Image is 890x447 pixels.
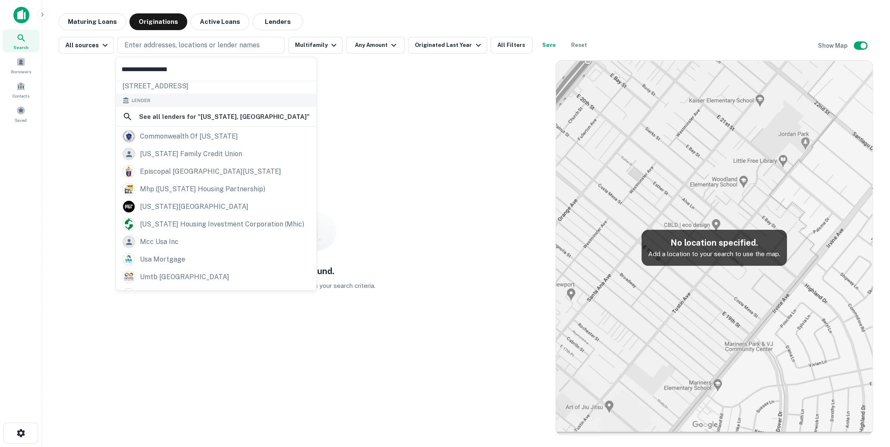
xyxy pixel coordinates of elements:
[123,271,135,283] img: picture
[649,249,781,259] p: Add a location to your search to use the map.
[140,148,243,160] div: [US_STATE] family credit union
[140,288,224,301] div: roc [GEOGRAPHIC_DATA]
[123,131,135,142] img: picture
[116,145,317,163] a: [US_STATE] family credit union
[848,380,890,420] iframe: Chat Widget
[253,13,303,30] button: Lenders
[59,13,126,30] button: Maturing Loans
[13,44,28,51] span: Search
[140,200,249,213] div: [US_STATE][GEOGRAPHIC_DATA]
[123,183,135,195] img: picture
[123,254,135,265] img: picture
[116,180,317,198] a: mhp ([US_STATE] housing partnership)
[3,30,39,52] a: Search
[116,128,317,145] a: commonwealth of [US_STATE]
[3,78,39,101] a: Contacts
[536,37,563,54] button: Save your search to get updates of matches that match your search criteria.
[116,198,317,216] a: [US_STATE][GEOGRAPHIC_DATA]
[556,61,873,435] img: map-placeholder.webp
[59,37,114,54] button: All sources
[346,37,405,54] button: Any Amount
[140,271,230,283] div: umtb [GEOGRAPHIC_DATA]
[116,251,317,268] a: usa mortgage
[140,165,282,178] div: episcopal [GEOGRAPHIC_DATA][US_STATE]
[649,236,781,249] h5: No location specified.
[140,236,179,248] div: mcc usa inc
[288,37,343,54] button: Multifamily
[140,130,238,143] div: commonwealth of [US_STATE]
[65,40,110,50] div: All sources
[3,54,39,77] a: Borrowers
[123,289,135,301] img: picture
[191,13,249,30] button: Active Loans
[124,40,260,50] p: Enter addresses, locations or lender names
[415,40,483,50] div: Originated Last Year
[491,37,533,54] button: All Filters
[140,218,305,231] div: [US_STATE] housing investment corporation (mhic)
[117,37,285,54] button: Enter addresses, locations or lender names
[140,253,186,266] div: usa mortgage
[818,41,849,50] h6: Show Map
[13,7,29,23] img: capitalize-icon.png
[3,103,39,125] a: Saved
[116,216,317,233] a: [US_STATE] housing investment corporation (mhic)
[566,37,593,54] button: Reset
[13,92,29,99] span: Contacts
[123,166,135,177] img: picture
[116,268,317,286] a: umtb [GEOGRAPHIC_DATA]
[11,68,31,75] span: Borrowers
[123,218,135,230] img: picture
[116,286,317,303] a: roc [GEOGRAPHIC_DATA]
[140,183,266,195] div: mhp ([US_STATE] housing partnership)
[408,37,487,54] button: Originated Last Year
[140,112,310,122] h6: See all lenders for " [US_STATE], [GEOGRAPHIC_DATA] "
[116,233,317,251] a: mcc usa inc
[116,163,317,180] a: episcopal [GEOGRAPHIC_DATA][US_STATE]
[15,117,27,123] span: Saved
[129,13,187,30] button: Originations
[116,78,317,93] div: [STREET_ADDRESS]
[132,97,151,104] span: Lender
[123,201,135,213] img: picture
